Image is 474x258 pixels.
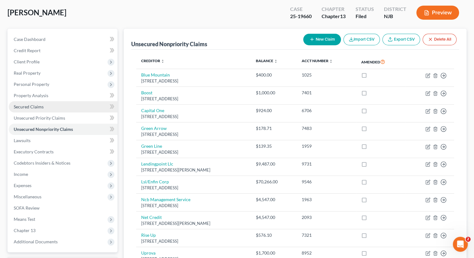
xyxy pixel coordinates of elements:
[141,185,246,191] div: [STREET_ADDRESS]
[14,48,41,53] span: Credit Report
[356,55,405,69] th: Amended
[322,6,346,13] div: Chapter
[302,179,351,185] div: 9546
[141,72,170,77] a: Blue Mountain
[256,58,278,63] a: Balance unfold_more
[290,13,312,20] div: 25-19660
[256,196,292,203] div: $4,547.00
[14,239,58,244] span: Additional Documents
[9,112,117,124] a: Unsecured Priority Claims
[274,59,278,63] i: unfold_more
[141,149,246,155] div: [STREET_ADDRESS]
[14,205,40,211] span: SOFA Review
[141,114,246,120] div: [STREET_ADDRESS]
[302,214,351,221] div: 2093
[14,115,65,121] span: Unsecured Priority Claims
[14,194,41,199] span: Miscellaneous
[302,90,351,96] div: 7401
[302,58,333,63] a: Acct Number unfold_more
[302,196,351,203] div: 1963
[141,78,246,84] div: [STREET_ADDRESS]
[141,58,165,63] a: Creditor unfold_more
[141,179,169,184] a: Lsl/Enfin Corp
[9,34,117,45] a: Case Dashboard
[14,138,31,143] span: Lawsuits
[141,203,246,209] div: [STREET_ADDRESS]
[290,6,312,13] div: Case
[141,131,246,137] div: [STREET_ADDRESS]
[9,90,117,101] a: Property Analysis
[302,161,351,167] div: 9731
[322,13,346,20] div: Chapter
[256,90,292,96] div: $1,000.00
[141,161,173,166] a: Lendingpoint Llc
[9,124,117,135] a: Unsecured Nonpriority Claims
[141,108,164,113] a: Capital One
[302,125,351,131] div: 7483
[14,93,48,98] span: Property Analysis
[14,149,54,154] span: Executory Contracts
[356,6,374,13] div: Status
[384,13,406,20] div: NJB
[302,143,351,149] div: 1959
[356,13,374,20] div: Filed
[141,143,162,149] a: Green Line
[256,72,292,78] div: $400.00
[9,101,117,112] a: Secured Claims
[256,232,292,238] div: $576.10
[141,197,190,202] a: Ncb Management Service
[141,215,162,220] a: Net Credit
[14,228,36,233] span: Chapter 13
[141,221,246,226] div: [STREET_ADDRESS][PERSON_NAME]
[14,127,73,132] span: Unsecured Nonpriority Claims
[14,104,44,109] span: Secured Claims
[302,107,351,114] div: 6706
[141,126,167,131] a: Green Arrow
[256,107,292,114] div: $924.00
[256,214,292,221] div: $4,547.00
[256,250,292,256] div: $1,700.00
[14,82,49,87] span: Personal Property
[14,59,40,64] span: Client Profile
[9,45,117,56] a: Credit Report
[131,40,207,48] div: Unsecured Nonpriority Claims
[466,237,471,242] span: 2
[141,90,152,95] a: Boost
[303,34,341,45] button: New Claim
[9,146,117,157] a: Executory Contracts
[256,143,292,149] div: $139.35
[416,6,459,20] button: Preview
[384,6,406,13] div: District
[14,37,45,42] span: Case Dashboard
[256,125,292,131] div: $178.71
[141,96,246,102] div: [STREET_ADDRESS]
[141,250,156,256] a: Uprova
[141,232,156,238] a: Rise Up
[340,13,346,19] span: 13
[256,161,292,167] div: $9,487.00
[14,160,70,166] span: Codebtors Insiders & Notices
[141,238,246,244] div: [STREET_ADDRESS]
[9,202,117,214] a: SOFA Review
[256,179,292,185] div: $70,266.00
[382,34,420,45] a: Export CSV
[302,250,351,256] div: 8952
[14,171,28,177] span: Income
[7,8,66,17] span: [PERSON_NAME]
[423,34,457,45] button: Delete All
[161,59,165,63] i: unfold_more
[302,232,351,238] div: 7321
[141,167,246,173] div: [STREET_ADDRESS][PERSON_NAME]
[343,34,380,45] button: Import CSV
[14,183,31,188] span: Expenses
[9,135,117,146] a: Lawsuits
[329,59,333,63] i: unfold_more
[14,216,35,222] span: Means Test
[453,237,468,252] iframe: Intercom live chat
[302,72,351,78] div: 1025
[14,70,41,76] span: Real Property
